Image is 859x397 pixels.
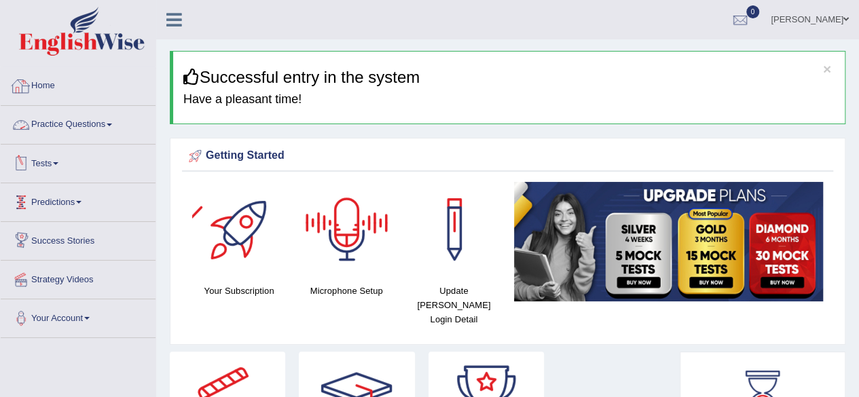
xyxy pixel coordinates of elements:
[1,299,156,333] a: Your Account
[299,284,393,298] h4: Microphone Setup
[1,67,156,101] a: Home
[514,182,823,301] img: small5.jpg
[183,69,835,86] h3: Successful entry in the system
[1,222,156,256] a: Success Stories
[183,93,835,107] h4: Have a pleasant time!
[192,284,286,298] h4: Your Subscription
[1,261,156,295] a: Strategy Videos
[407,284,500,326] h4: Update [PERSON_NAME] Login Detail
[1,145,156,178] a: Tests
[823,62,831,76] button: ×
[746,5,760,18] span: 0
[185,146,830,166] div: Getting Started
[1,183,156,217] a: Predictions
[1,106,156,140] a: Practice Questions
